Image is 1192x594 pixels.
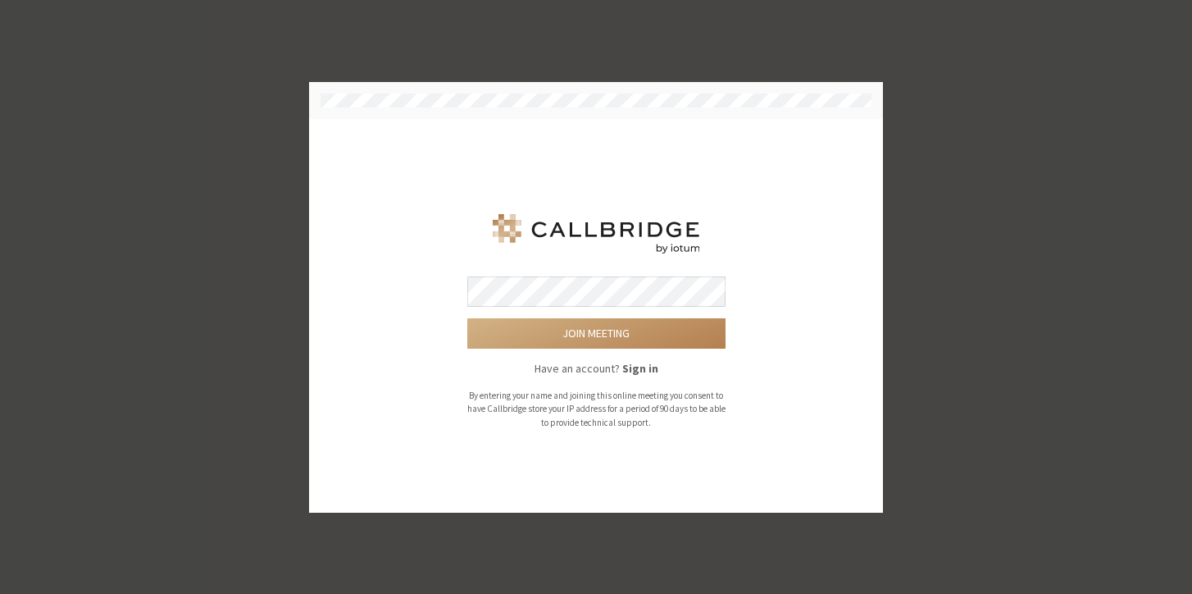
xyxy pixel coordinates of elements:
button: Join meeting [467,318,726,349]
p: By entering your name and joining this online meeting you consent to have Callbridge store your I... [467,389,726,430]
img: Iotum [489,214,703,254]
button: Sign in [622,360,658,377]
strong: Sign in [622,361,658,376]
p: Have an account? [467,360,726,377]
